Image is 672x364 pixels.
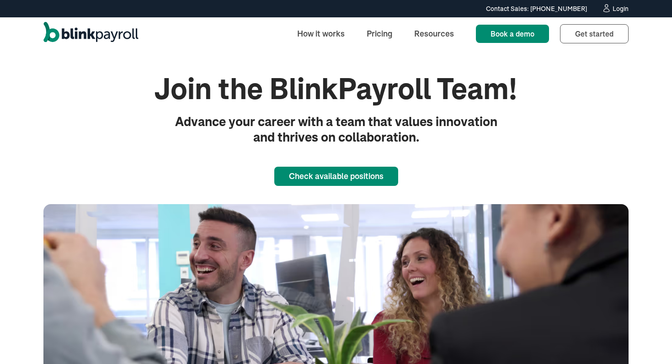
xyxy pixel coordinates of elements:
a: Login [602,4,629,14]
span: Get started [575,29,613,38]
a: Check available positions [274,167,398,186]
a: Get started [560,24,629,43]
a: Pricing [359,24,400,43]
a: How it works [290,24,352,43]
a: Resources [407,24,461,43]
div: Login [613,5,629,12]
p: Advance your career with a team that values innovation and thrives on collaboration. [160,114,512,145]
span: Book a demo [491,29,534,38]
a: Book a demo [476,25,549,43]
div: Contact Sales: [PHONE_NUMBER] [486,4,587,14]
h1: Join the BlinkPayroll Team! [131,72,541,107]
